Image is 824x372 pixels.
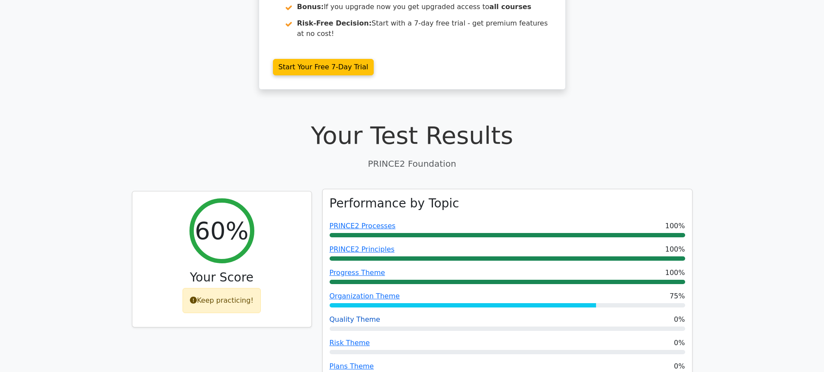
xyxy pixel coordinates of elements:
[674,361,685,372] span: 0%
[330,292,400,300] a: Organization Theme
[670,291,685,301] span: 75%
[183,288,261,313] div: Keep practicing!
[330,222,396,230] a: PRINCE2 Processes
[195,216,248,245] h2: 60%
[132,157,693,170] p: PRINCE2 Foundation
[330,268,385,277] a: Progress Theme
[665,221,685,231] span: 100%
[330,245,395,253] a: PRINCE2 Principles
[273,59,374,75] a: Start Your Free 7-Day Trial
[139,270,305,285] h3: Your Score
[674,314,685,325] span: 0%
[330,315,380,323] a: Quality Theme
[132,121,693,150] h1: Your Test Results
[330,339,370,347] a: Risk Theme
[330,362,374,370] a: Plans Theme
[665,268,685,278] span: 100%
[665,244,685,255] span: 100%
[674,338,685,348] span: 0%
[330,196,459,211] h3: Performance by Topic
